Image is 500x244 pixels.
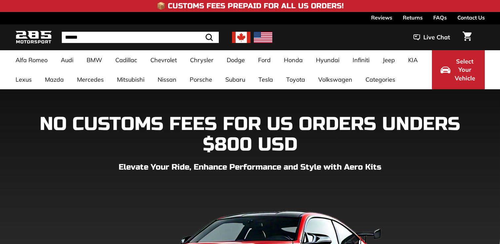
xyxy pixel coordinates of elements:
[38,70,70,89] a: Mazda
[183,70,219,89] a: Porsche
[402,50,424,70] a: KIA
[376,50,402,70] a: Jeep
[280,70,312,89] a: Toyota
[371,12,392,23] a: Reviews
[183,50,220,70] a: Chrysler
[109,50,144,70] a: Cadillac
[251,50,277,70] a: Ford
[9,50,54,70] a: Alfa Romeo
[80,50,109,70] a: BMW
[312,70,359,89] a: Volkswagen
[16,161,485,173] p: Elevate Your Ride, Enhance Performance and Style with Aero Kits
[403,12,423,23] a: Returns
[359,70,402,89] a: Categories
[54,50,80,70] a: Audi
[423,33,450,42] span: Live Chat
[459,26,476,49] a: Cart
[157,2,344,10] h4: 📦 Customs Fees Prepaid for All US Orders!
[62,32,219,43] input: Search
[454,57,476,83] span: Select Your Vehicle
[309,50,346,70] a: Hyundai
[432,50,485,89] button: Select Your Vehicle
[9,70,38,89] a: Lexus
[346,50,376,70] a: Infiniti
[144,50,183,70] a: Chevrolet
[277,50,309,70] a: Honda
[457,12,485,23] a: Contact Us
[16,114,485,155] h1: NO CUSTOMS FEES FOR US ORDERS UNDERS $800 USD
[70,70,110,89] a: Mercedes
[220,50,251,70] a: Dodge
[219,70,252,89] a: Subaru
[110,70,151,89] a: Mitsubishi
[252,70,280,89] a: Tesla
[16,30,52,45] img: Logo_285_Motorsport_areodynamics_components
[405,29,459,46] button: Live Chat
[151,70,183,89] a: Nissan
[433,12,447,23] a: FAQs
